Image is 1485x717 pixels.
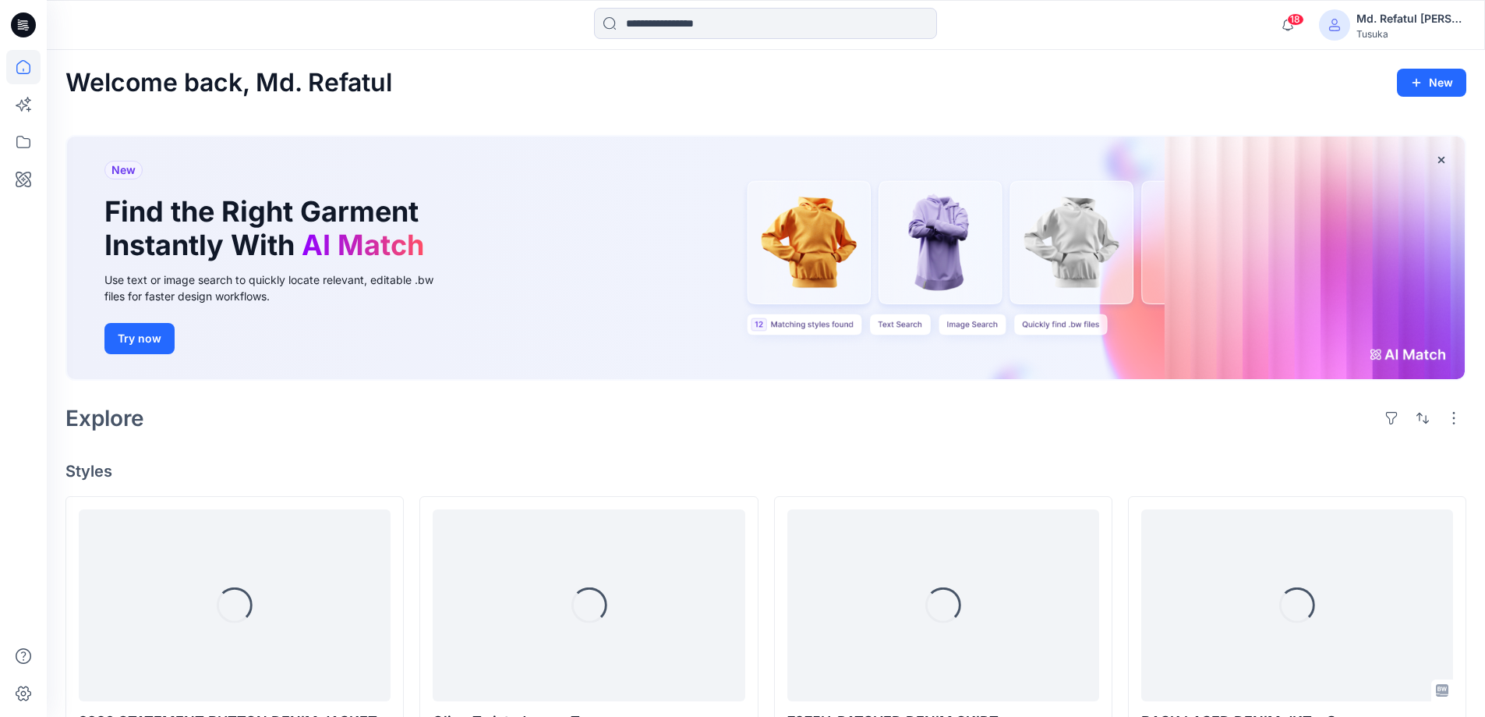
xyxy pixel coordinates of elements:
button: Try now [104,323,175,354]
svg: avatar [1328,19,1341,31]
button: New [1397,69,1466,97]
span: 18 [1287,13,1304,26]
h4: Styles [65,462,1466,481]
h2: Welcome back, Md. Refatul [65,69,392,98]
span: New [111,161,136,179]
div: Tusuka [1356,28,1466,40]
h2: Explore [65,406,144,431]
div: Use text or image search to quickly locate relevant, editable .bw files for faster design workflows. [104,272,455,304]
span: AI Match [302,228,424,262]
div: Md. Refatul [PERSON_NAME] [1356,9,1466,28]
h1: Find the Right Garment Instantly With [104,195,432,262]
